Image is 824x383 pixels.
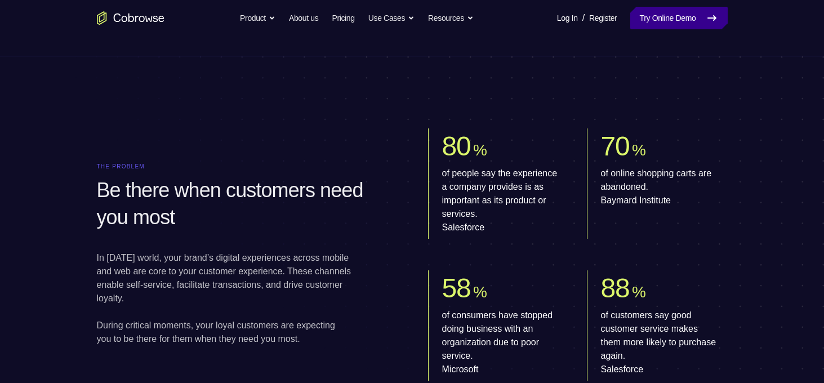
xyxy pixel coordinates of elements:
span: 80 [442,131,471,161]
span: % [632,141,645,159]
button: Use Cases [368,7,415,29]
span: 88 [601,273,630,303]
p: of online shopping carts are abandoned. [601,167,719,207]
p: of consumers have stopped doing business with an organization due to poor service. [442,309,560,376]
p: In [DATE] world, your brand’s digital experiences across mobile and web are core to your customer... [97,251,351,305]
span: 58 [442,273,471,303]
span: Microsoft [442,363,560,376]
button: Resources [428,7,474,29]
a: Register [589,7,617,29]
span: Salesforce [601,363,719,376]
span: % [473,141,487,159]
a: About us [289,7,318,29]
p: of people say the experience a company provides is as important as its product or services. [442,167,560,234]
span: Baymard Institute [601,194,719,207]
a: Try Online Demo [630,7,727,29]
span: % [473,283,487,301]
h2: Be there when customers need you most [97,177,392,231]
a: Log In [557,7,578,29]
span: Salesforce [442,221,560,234]
p: of customers say good customer service makes them more likely to purchase again. [601,309,719,376]
p: During critical moments, your loyal customers are expecting you to be there for them when they ne... [97,319,351,346]
a: Go to the home page [97,11,164,25]
span: % [632,283,645,301]
span: / [582,11,585,25]
p: The problem [97,163,397,170]
a: Pricing [332,7,354,29]
span: 70 [601,131,630,161]
button: Product [240,7,275,29]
